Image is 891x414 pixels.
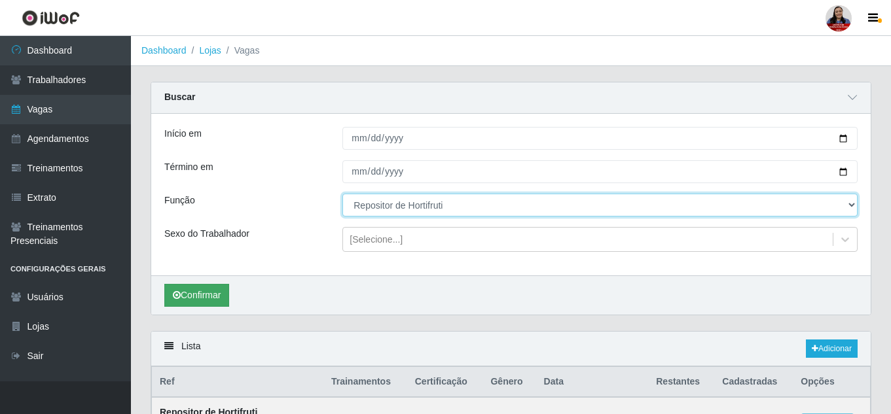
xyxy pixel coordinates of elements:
label: Sexo do Trabalhador [164,227,249,241]
button: Confirmar [164,284,229,307]
th: Data [536,367,649,398]
th: Ref [152,367,323,398]
input: 00/00/0000 [342,127,858,150]
img: CoreUI Logo [22,10,80,26]
th: Cadastradas [714,367,793,398]
th: Opções [793,367,870,398]
label: Término em [164,160,213,174]
label: Início em [164,127,202,141]
li: Vagas [221,44,260,58]
th: Certificação [407,367,483,398]
strong: Buscar [164,92,195,102]
nav: breadcrumb [131,36,891,66]
label: Função [164,194,195,207]
th: Gênero [482,367,536,398]
th: Trainamentos [323,367,407,398]
a: Lojas [199,45,221,56]
div: [Selecione...] [350,233,403,247]
div: Lista [151,332,871,366]
input: 00/00/0000 [342,160,858,183]
a: Adicionar [806,339,858,358]
a: Dashboard [141,45,187,56]
th: Restantes [648,367,714,398]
